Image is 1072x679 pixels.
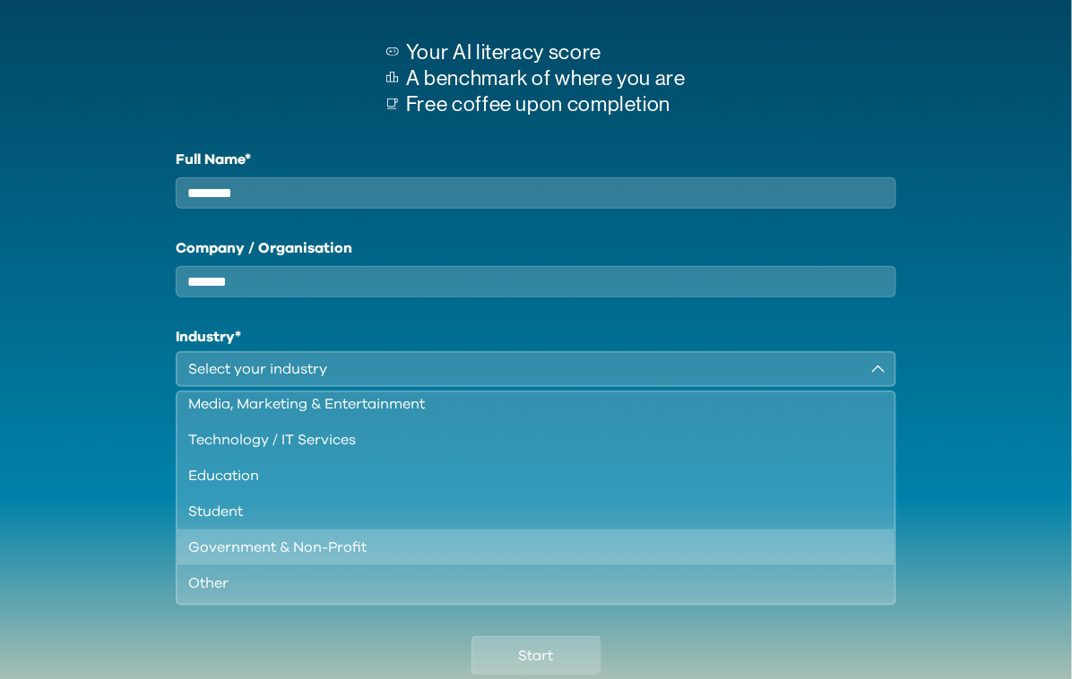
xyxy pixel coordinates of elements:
label: Full Name* [176,149,896,170]
button: Start [471,636,601,675]
div: Media, Marketing & Entertainment [188,393,862,415]
button: Select your industry [176,351,896,387]
div: Education [188,465,862,486]
span: Start [519,645,554,666]
div: Government & Non-Profit [188,537,862,558]
p: A benchmark of where you are [406,65,686,91]
div: Technology / IT Services [188,429,862,451]
div: Select your industry [188,358,859,380]
p: Free coffee upon completion [406,91,686,117]
p: Your AI literacy score [406,39,686,65]
label: Company / Organisation [176,237,896,259]
h1: Industry* [176,326,896,348]
div: Student [188,501,862,522]
div: Other [188,572,862,594]
ul: Select your industry [176,391,896,606]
